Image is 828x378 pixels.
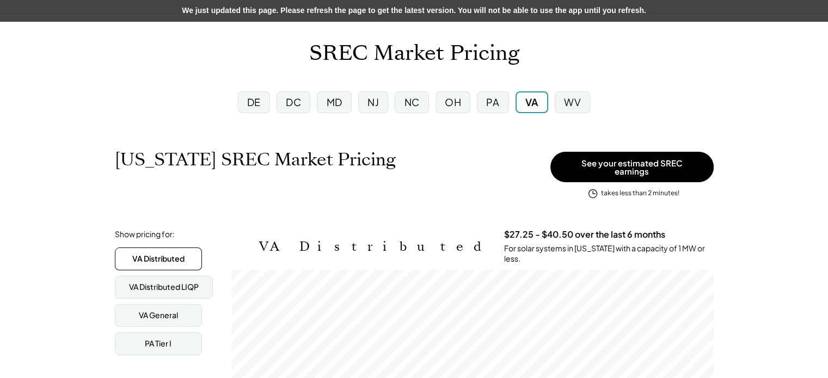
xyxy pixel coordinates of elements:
[525,95,538,109] div: VA
[504,229,665,240] h3: $27.25 - $40.50 over the last 6 months
[129,282,199,293] div: VA Distributed LIQP
[550,152,714,182] button: See your estimated SREC earnings
[564,95,581,109] div: WV
[601,189,679,198] div: takes less than 2 minutes!
[404,95,419,109] div: NC
[504,243,714,264] div: For solar systems in [US_STATE] with a capacity of 1 MW or less.
[145,338,171,349] div: PA Tier I
[259,239,488,255] h2: VA Distributed
[309,41,519,66] h1: SREC Market Pricing
[139,310,178,321] div: VA General
[286,95,301,109] div: DC
[367,95,379,109] div: NJ
[327,95,342,109] div: MD
[486,95,499,109] div: PA
[115,229,175,240] div: Show pricing for:
[247,95,261,109] div: DE
[445,95,461,109] div: OH
[132,253,185,264] div: VA Distributed
[115,149,396,170] h1: [US_STATE] SREC Market Pricing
